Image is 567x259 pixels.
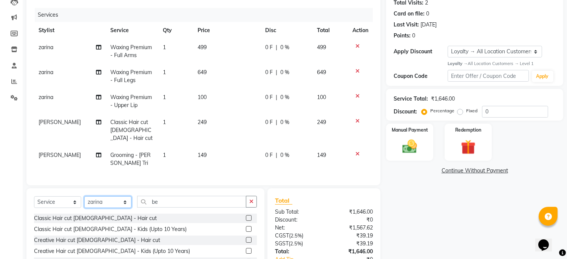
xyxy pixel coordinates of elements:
[280,93,289,101] span: 0 %
[348,22,373,39] th: Action
[269,224,324,232] div: Net:
[431,95,455,103] div: ₹1,646.00
[39,44,53,51] span: zarina
[394,95,428,103] div: Service Total:
[163,119,166,126] span: 1
[34,22,106,39] th: Stylist
[276,43,277,51] span: |
[111,119,153,141] span: Classic Hair cut [DEMOGRAPHIC_DATA] - Hair cut
[111,94,152,109] span: Waxing Premium- Upper Lip
[275,232,289,239] span: CGST
[394,108,417,116] div: Discount:
[276,118,277,126] span: |
[276,68,277,76] span: |
[198,152,207,158] span: 149
[198,119,207,126] span: 249
[198,44,207,51] span: 499
[455,127,481,133] label: Redemption
[280,151,289,159] span: 0 %
[39,152,81,158] span: [PERSON_NAME]
[394,21,419,29] div: Last Visit:
[193,22,261,39] th: Price
[137,196,246,208] input: Search or Scan
[388,167,562,175] a: Continue Without Payment
[412,32,415,40] div: 0
[163,152,166,158] span: 1
[35,8,379,22] div: Services
[34,236,160,244] div: Creative Hair cut [DEMOGRAPHIC_DATA] - Hair cut
[265,151,273,159] span: 0 F
[456,138,480,157] img: _gift.svg
[39,69,53,76] span: zarina
[394,10,425,18] div: Card on file:
[265,43,273,51] span: 0 F
[269,208,324,216] div: Sub Total:
[163,69,166,76] span: 1
[265,68,273,76] span: 0 F
[324,224,379,232] div: ₹1,567.62
[158,22,193,39] th: Qty
[394,48,448,56] div: Apply Discount
[324,248,379,256] div: ₹1,646.00
[392,127,428,133] label: Manual Payment
[198,94,207,101] span: 100
[535,229,559,251] iframe: chat widget
[269,216,324,224] div: Discount:
[317,44,326,51] span: 499
[290,233,302,239] span: 2.5%
[261,22,312,39] th: Disc
[275,197,292,205] span: Total
[269,232,324,240] div: ( )
[106,22,159,39] th: Service
[317,69,326,76] span: 649
[163,44,166,51] span: 1
[280,43,289,51] span: 0 %
[420,21,437,29] div: [DATE]
[317,119,326,126] span: 249
[317,94,326,101] span: 100
[280,118,289,126] span: 0 %
[394,32,411,40] div: Points:
[324,216,379,224] div: ₹0
[198,69,207,76] span: 649
[448,70,528,82] input: Enter Offer / Coupon Code
[265,93,273,101] span: 0 F
[317,152,326,158] span: 149
[324,208,379,216] div: ₹1,646.00
[280,68,289,76] span: 0 %
[448,60,556,67] div: All Location Customers → Level 1
[111,44,152,59] span: Waxing Premium - Full Arms
[39,119,81,126] span: [PERSON_NAME]
[276,151,277,159] span: |
[394,72,448,80] div: Coupon Code
[111,69,152,84] span: Waxing Premium - Full Legs
[532,71,553,82] button: Apply
[34,214,157,222] div: Classic Hair cut [DEMOGRAPHIC_DATA] - Hair cut
[324,240,379,248] div: ₹39.19
[466,107,477,114] label: Fixed
[269,240,324,248] div: ( )
[163,94,166,101] span: 1
[290,240,301,247] span: 2.5%
[111,152,151,166] span: Grooming - [PERSON_NAME] Tri
[448,61,468,66] strong: Loyalty →
[398,138,422,155] img: _cash.svg
[265,118,273,126] span: 0 F
[430,107,454,114] label: Percentage
[34,225,187,233] div: Classic Hair cut [DEMOGRAPHIC_DATA] - Kids (Upto 10 Years)
[275,240,289,247] span: SGST
[313,22,348,39] th: Total
[269,248,324,256] div: Total:
[39,94,53,101] span: zarina
[324,232,379,240] div: ₹39.19
[34,247,190,255] div: Creative Hair cut [DEMOGRAPHIC_DATA] - Kids (Upto 10 Years)
[426,10,429,18] div: 0
[276,93,277,101] span: |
